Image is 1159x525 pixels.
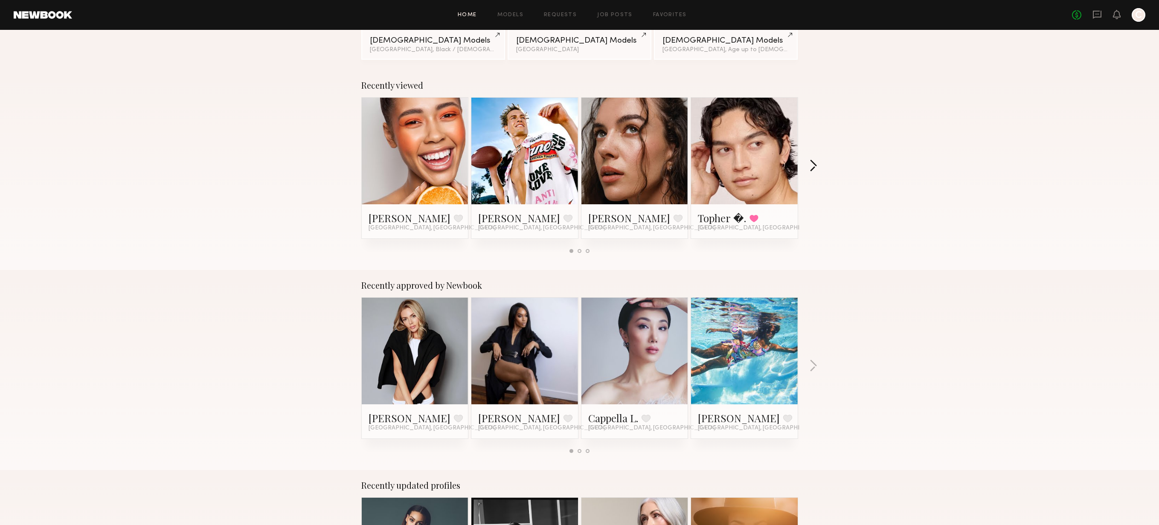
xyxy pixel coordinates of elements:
[698,425,825,432] span: [GEOGRAPHIC_DATA], [GEOGRAPHIC_DATA]
[662,37,789,45] div: [DEMOGRAPHIC_DATA] Models
[588,425,715,432] span: [GEOGRAPHIC_DATA], [GEOGRAPHIC_DATA]
[1132,8,1145,22] a: C
[478,211,560,225] a: [PERSON_NAME]
[361,27,505,60] a: [DEMOGRAPHIC_DATA] Models[GEOGRAPHIC_DATA], Black / [DEMOGRAPHIC_DATA]
[369,211,450,225] a: [PERSON_NAME]
[544,12,577,18] a: Requests
[478,225,605,232] span: [GEOGRAPHIC_DATA], [GEOGRAPHIC_DATA]
[370,37,497,45] div: [DEMOGRAPHIC_DATA] Models
[508,27,651,60] a: [DEMOGRAPHIC_DATA] Models[GEOGRAPHIC_DATA]
[369,425,496,432] span: [GEOGRAPHIC_DATA], [GEOGRAPHIC_DATA]
[698,211,746,225] a: Topher �.
[497,12,523,18] a: Models
[478,425,605,432] span: [GEOGRAPHIC_DATA], [GEOGRAPHIC_DATA]
[698,225,825,232] span: [GEOGRAPHIC_DATA], [GEOGRAPHIC_DATA]
[370,47,497,53] div: [GEOGRAPHIC_DATA], Black / [DEMOGRAPHIC_DATA]
[516,37,643,45] div: [DEMOGRAPHIC_DATA] Models
[361,280,798,290] div: Recently approved by Newbook
[361,480,798,490] div: Recently updated profiles
[369,411,450,425] a: [PERSON_NAME]
[361,80,798,90] div: Recently viewed
[698,411,780,425] a: [PERSON_NAME]
[516,47,643,53] div: [GEOGRAPHIC_DATA]
[597,12,633,18] a: Job Posts
[588,411,638,425] a: Cappella L.
[654,27,798,60] a: [DEMOGRAPHIC_DATA] Models[GEOGRAPHIC_DATA], Age up to [DEMOGRAPHIC_DATA].
[369,225,496,232] span: [GEOGRAPHIC_DATA], [GEOGRAPHIC_DATA]
[588,211,670,225] a: [PERSON_NAME]
[653,12,687,18] a: Favorites
[662,47,789,53] div: [GEOGRAPHIC_DATA], Age up to [DEMOGRAPHIC_DATA].
[478,411,560,425] a: [PERSON_NAME]
[458,12,477,18] a: Home
[588,225,715,232] span: [GEOGRAPHIC_DATA], [GEOGRAPHIC_DATA]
